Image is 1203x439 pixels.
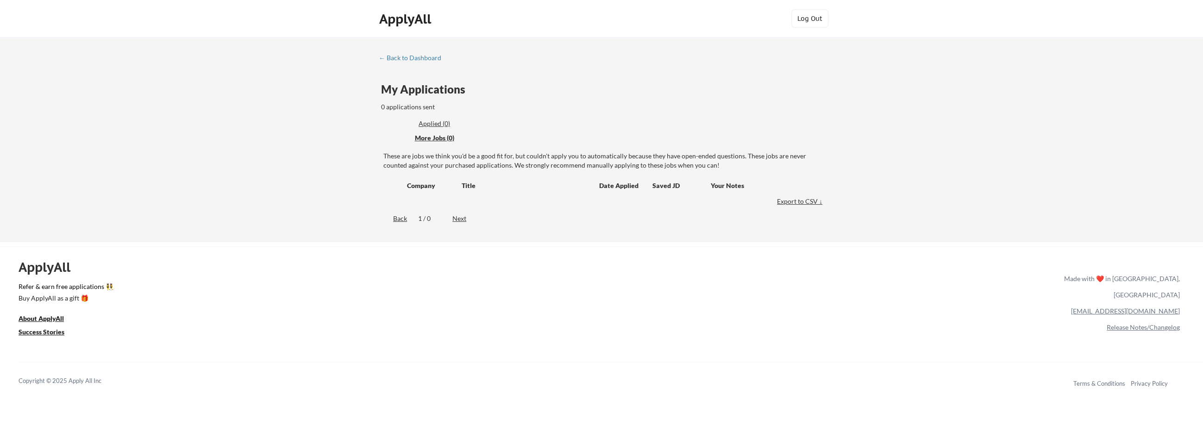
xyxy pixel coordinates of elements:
[1107,323,1180,331] a: Release Notes/Changelog
[462,181,590,190] div: Title
[777,197,825,206] div: Export to CSV ↓
[19,283,871,293] a: Refer & earn free applications 👯‍♀️
[452,214,477,223] div: Next
[19,295,111,301] div: Buy ApplyAll as a gift 🎁
[19,376,125,386] div: Copyright © 2025 Apply All Inc
[19,314,77,325] a: About ApplyAll
[414,133,482,143] div: These are job applications we think you'd be a good fit for, but couldn't apply you to automatica...
[379,214,407,223] div: Back
[599,181,640,190] div: Date Applied
[1131,380,1168,387] a: Privacy Policy
[418,214,441,223] div: 1 / 0
[19,314,64,322] u: About ApplyAll
[711,181,816,190] div: Your Notes
[407,181,453,190] div: Company
[419,119,479,129] div: These are all the jobs you've been applied to so far.
[19,328,64,336] u: Success Stories
[379,11,434,27] div: ApplyAll
[1073,380,1125,387] a: Terms & Conditions
[414,133,482,143] div: More Jobs (0)
[19,327,77,339] a: Success Stories
[1060,270,1180,303] div: Made with ❤️ in [GEOGRAPHIC_DATA], [GEOGRAPHIC_DATA]
[381,102,560,112] div: 0 applications sent
[19,259,81,275] div: ApplyAll
[381,84,473,95] div: My Applications
[791,9,828,28] button: Log Out
[383,151,825,169] div: These are jobs we think you'd be a good fit for, but couldn't apply you to automatically because ...
[652,177,711,194] div: Saved JD
[379,55,448,61] div: ← Back to Dashboard
[19,293,111,305] a: Buy ApplyAll as a gift 🎁
[379,54,448,63] a: ← Back to Dashboard
[1071,307,1180,315] a: [EMAIL_ADDRESS][DOMAIN_NAME]
[419,119,479,128] div: Applied (0)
